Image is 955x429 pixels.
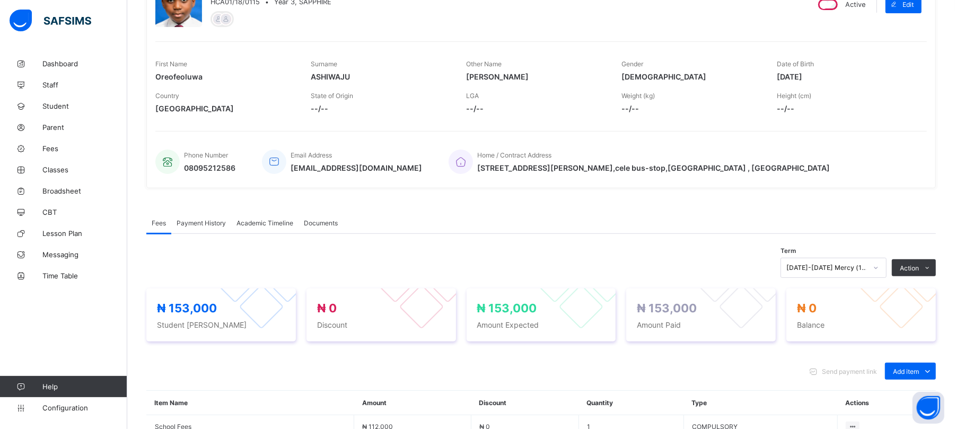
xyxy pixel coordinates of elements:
span: Term [781,247,796,255]
span: Fees [152,219,166,227]
span: [DEMOGRAPHIC_DATA] [621,72,761,81]
span: --/-- [777,104,916,113]
span: [EMAIL_ADDRESS][DOMAIN_NAME] [291,163,422,172]
span: Oreofeoluwa [155,72,295,81]
span: Phone Number [184,151,228,159]
span: 08095212586 [184,163,235,172]
span: Configuration [42,404,127,412]
span: --/-- [621,104,761,113]
span: Help [42,382,127,391]
th: Amount [354,391,471,415]
span: Lesson Plan [42,229,127,238]
th: Actions [837,391,936,415]
span: [PERSON_NAME] [466,72,606,81]
span: ₦ 153,000 [477,301,537,315]
span: ₦ 0 [317,301,337,315]
th: Item Name [147,391,354,415]
div: [DATE]-[DATE] Mercy (1st) Term [786,264,867,272]
th: Type [684,391,837,415]
span: --/-- [466,104,606,113]
span: Fees [42,144,127,153]
span: [STREET_ADDRESS][PERSON_NAME],cele bus-stop,[GEOGRAPHIC_DATA] , [GEOGRAPHIC_DATA] [477,163,830,172]
span: Date of Birth [777,60,814,68]
span: Academic Timeline [236,219,293,227]
span: --/-- [311,104,450,113]
span: Amount Paid [637,320,765,329]
span: Messaging [42,250,127,259]
span: Amount Expected [477,320,606,329]
span: ₦ 0 [797,301,817,315]
span: Other Name [466,60,502,68]
span: Dashboard [42,59,127,68]
span: Action [900,264,919,272]
button: Open asap [913,392,944,424]
span: Home / Contract Address [477,151,551,159]
span: Parent [42,123,127,132]
span: Gender [621,60,643,68]
span: Staff [42,81,127,89]
span: Email Address [291,151,332,159]
span: [GEOGRAPHIC_DATA] [155,104,295,113]
span: Active [845,1,865,8]
span: Add item [893,367,919,375]
span: Weight (kg) [621,92,655,100]
span: Documents [304,219,338,227]
span: Edit [903,1,914,8]
span: Time Table [42,272,127,280]
span: Broadsheet [42,187,127,195]
span: State of Origin [311,92,353,100]
th: Discount [471,391,579,415]
span: ₦ 153,000 [637,301,697,315]
span: LGA [466,92,479,100]
span: Country [155,92,179,100]
span: Student [42,102,127,110]
img: safsims [10,10,91,32]
span: CBT [42,208,127,216]
span: ₦ 153,000 [157,301,217,315]
span: Student [PERSON_NAME] [157,320,285,329]
span: Payment History [177,219,226,227]
span: Surname [311,60,337,68]
span: Send payment link [822,367,877,375]
span: Height (cm) [777,92,811,100]
span: [DATE] [777,72,916,81]
span: ASHIWAJU [311,72,450,81]
th: Quantity [579,391,684,415]
span: Balance [797,320,925,329]
span: Discount [317,320,445,329]
span: Classes [42,165,127,174]
span: First Name [155,60,187,68]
